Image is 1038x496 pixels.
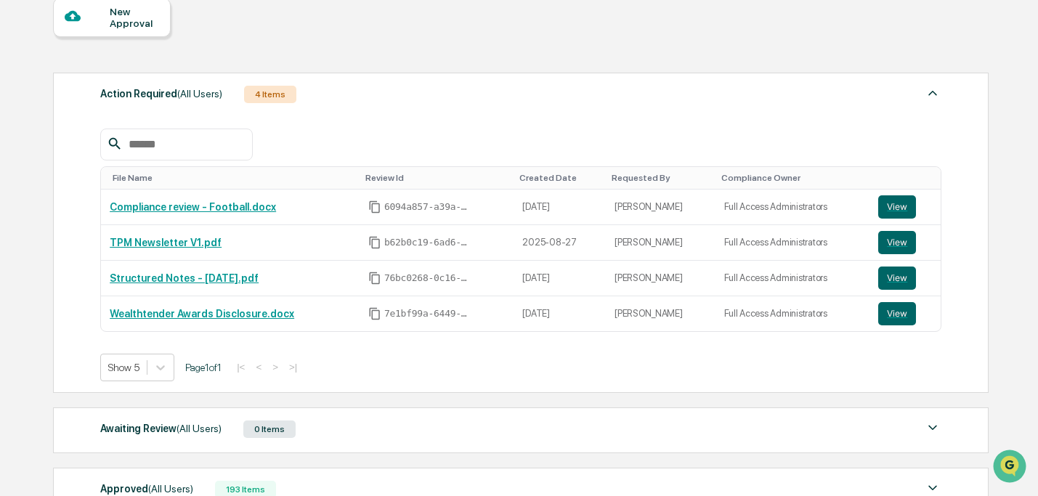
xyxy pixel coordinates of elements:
[514,261,606,296] td: [DATE]
[113,173,354,183] div: Toggle SortBy
[606,190,715,225] td: [PERSON_NAME]
[715,225,870,261] td: Full Access Administrators
[514,225,606,261] td: 2025-08-27
[878,195,916,219] button: View
[232,361,249,373] button: |<
[878,302,931,325] a: View
[881,173,934,183] div: Toggle SortBy
[384,272,471,284] span: 76bc0268-0c16-4ddb-b54e-a2884c5893c1
[285,361,301,373] button: >|
[878,267,931,290] a: View
[368,236,381,249] span: Copy Id
[612,173,710,183] div: Toggle SortBy
[244,86,296,103] div: 4 Items
[992,448,1031,487] iframe: Open customer support
[251,361,266,373] button: <
[177,423,222,434] span: (All Users)
[878,231,931,254] a: View
[365,173,508,183] div: Toggle SortBy
[514,296,606,331] td: [DATE]
[185,362,222,373] span: Page 1 of 1
[878,302,916,325] button: View
[100,84,222,103] div: Action Required
[384,201,471,213] span: 6094a857-a39a-4b0d-8db5-4552d4479a59
[110,308,294,320] a: Wealthtender Awards Disclosure.docx
[384,308,471,320] span: 7e1bf99a-6449-45c3-8181-c0e5f5f3b389
[519,173,600,183] div: Toggle SortBy
[368,307,381,320] span: Copy Id
[29,183,94,198] span: Preclearance
[177,88,222,99] span: (All Users)
[110,201,276,213] a: Compliance review - Football.docx
[100,177,186,203] a: 🗄️Attestations
[878,267,916,290] button: View
[15,212,26,224] div: 🔎
[110,6,158,29] div: New Approval
[49,111,238,126] div: Start new chat
[15,184,26,196] div: 🖐️
[368,200,381,214] span: Copy Id
[606,296,715,331] td: [PERSON_NAME]
[878,195,931,219] a: View
[148,483,193,495] span: (All Users)
[243,420,296,438] div: 0 Items
[247,115,264,133] button: Start new chat
[606,225,715,261] td: [PERSON_NAME]
[368,272,381,285] span: Copy Id
[15,31,264,54] p: How can we help?
[110,237,222,248] a: TPM Newsletter V1.pdf
[715,296,870,331] td: Full Access Administrators
[715,190,870,225] td: Full Access Administrators
[878,231,916,254] button: View
[924,84,941,102] img: caret
[514,190,606,225] td: [DATE]
[15,111,41,137] img: 1746055101610-c473b297-6a78-478c-a979-82029cc54cd1
[120,183,180,198] span: Attestations
[268,361,283,373] button: >
[606,261,715,296] td: [PERSON_NAME]
[102,245,176,257] a: Powered byPylon
[29,211,92,225] span: Data Lookup
[384,237,471,248] span: b62b0c19-6ad6-40e6-8aeb-64785189a24c
[715,261,870,296] td: Full Access Administrators
[9,205,97,231] a: 🔎Data Lookup
[145,246,176,257] span: Pylon
[110,272,259,284] a: Structured Notes - [DATE].pdf
[721,173,864,183] div: Toggle SortBy
[49,126,184,137] div: We're available if you need us!
[100,419,222,438] div: Awaiting Review
[9,177,100,203] a: 🖐️Preclearance
[924,419,941,436] img: caret
[105,184,117,196] div: 🗄️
